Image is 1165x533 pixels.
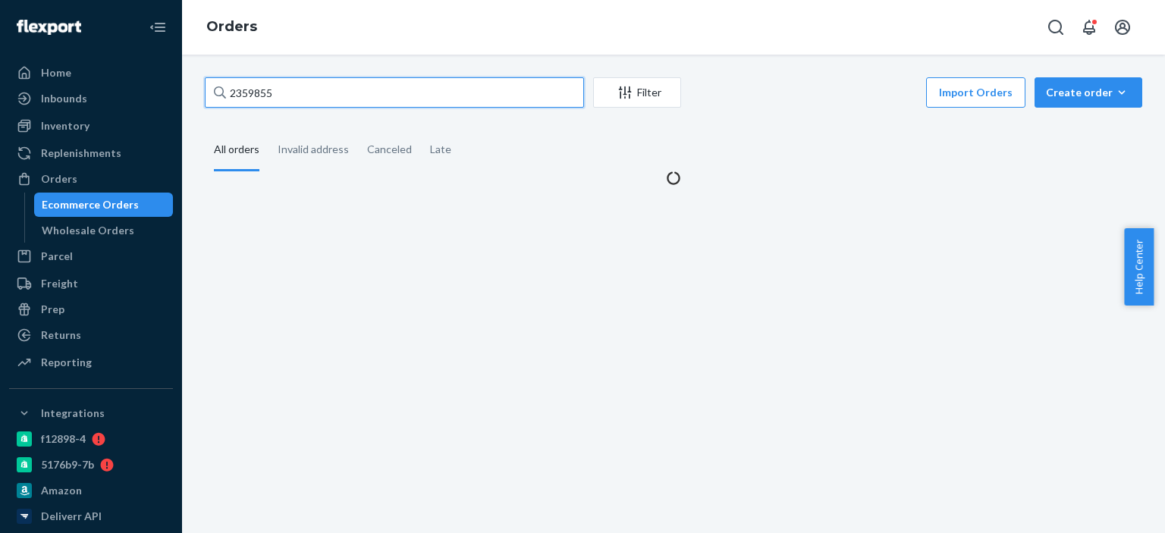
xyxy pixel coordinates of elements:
a: Inbounds [9,86,173,111]
a: Ecommerce Orders [34,193,174,217]
button: Create order [1035,77,1142,108]
div: Amazon [41,483,82,498]
div: Create order [1046,85,1131,100]
div: Orders [41,171,77,187]
div: Prep [41,302,64,317]
a: Reporting [9,350,173,375]
div: Filter [594,85,680,100]
div: Ecommerce Orders [42,197,139,212]
button: Open account menu [1107,12,1138,42]
button: Integrations [9,401,173,425]
a: Orders [9,167,173,191]
button: Filter [593,77,681,108]
img: Flexport logo [17,20,81,35]
button: Open notifications [1074,12,1104,42]
a: Replenishments [9,141,173,165]
a: Wholesale Orders [34,218,174,243]
a: Home [9,61,173,85]
div: Replenishments [41,146,121,161]
a: Inventory [9,114,173,138]
div: 5176b9-7b [41,457,94,472]
div: f12898-4 [41,431,86,447]
button: Close Navigation [143,12,173,42]
a: Deliverr API [9,504,173,528]
a: f12898-4 [9,427,173,451]
a: Returns [9,323,173,347]
button: Open Search Box [1041,12,1071,42]
div: Parcel [41,249,73,264]
ol: breadcrumbs [194,5,269,49]
div: Integrations [41,406,105,421]
div: Wholesale Orders [42,223,134,238]
div: Deliverr API [41,509,102,524]
div: Inbounds [41,91,87,106]
a: Parcel [9,244,173,268]
div: Returns [41,328,81,343]
div: Late [430,130,451,169]
button: Help Center [1124,228,1154,306]
button: Import Orders [926,77,1025,108]
a: Prep [9,297,173,321]
input: Search orders [205,77,584,108]
a: 5176b9-7b [9,453,173,477]
a: Amazon [9,478,173,503]
div: Invalid address [278,130,349,169]
div: Inventory [41,118,89,133]
div: Reporting [41,355,92,370]
div: All orders [214,130,259,171]
div: Freight [41,276,78,291]
a: Freight [9,271,173,296]
div: Canceled [367,130,412,169]
a: Orders [206,18,257,35]
div: Home [41,65,71,80]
